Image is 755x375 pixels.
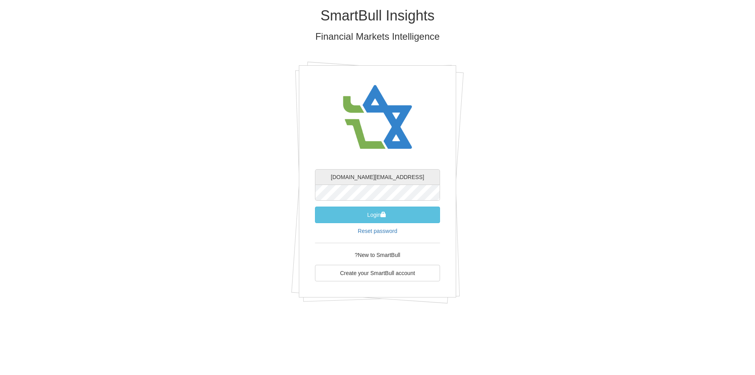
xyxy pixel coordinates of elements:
[338,78,417,157] img: avatar
[315,265,440,281] a: Create your SmartBull account
[358,228,397,234] a: Reset password
[147,8,608,24] h1: SmartBull Insights
[355,252,400,258] span: New to SmartBull?
[315,169,440,185] input: username
[315,207,440,223] button: Login
[147,31,608,42] h3: Financial Markets Intelligence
